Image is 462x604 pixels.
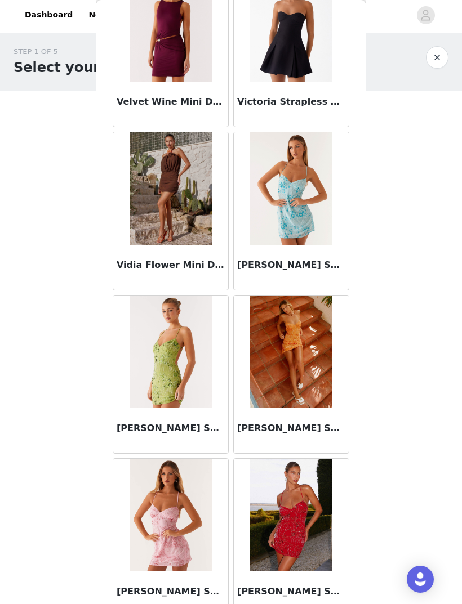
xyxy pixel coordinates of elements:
[407,566,434,593] div: Open Intercom Messenger
[250,459,332,571] img: Vietta Sequin Cami Mini Dress - Red
[82,2,137,28] a: Networks
[237,95,345,109] h3: Victoria Strapless Mini Dress - Black
[18,2,79,28] a: Dashboard
[420,6,431,24] div: avatar
[14,46,156,57] div: STEP 1 OF 5
[237,422,345,435] h3: [PERSON_NAME] Sequin Cami Mini Dress - Orange
[117,258,225,272] h3: Vidia Flower Mini Dress - Chocolate
[250,296,332,408] img: Vietta Sequin Cami Mini Dress - Orange
[14,57,156,78] h1: Select your styles!
[117,422,225,435] h3: [PERSON_NAME] Sequin Cami Mini Dress - Lime
[237,258,345,272] h3: [PERSON_NAME] Sequin Cami Mini Dress - Blue
[117,585,225,598] h3: [PERSON_NAME] Sequin Cami Mini Dress - Pink
[130,132,211,245] img: Vidia Flower Mini Dress - Chocolate
[250,132,332,245] img: Vietta Sequin Cami Mini Dress - Blue
[130,296,211,408] img: Vietta Sequin Cami Mini Dress - Lime
[117,95,225,109] h3: Velvet Wine Mini Dress - Boysenberry
[130,459,211,571] img: Vietta Sequin Cami Mini Dress - Pink
[237,585,345,598] h3: [PERSON_NAME] Sequin Cami Mini Dress - Red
